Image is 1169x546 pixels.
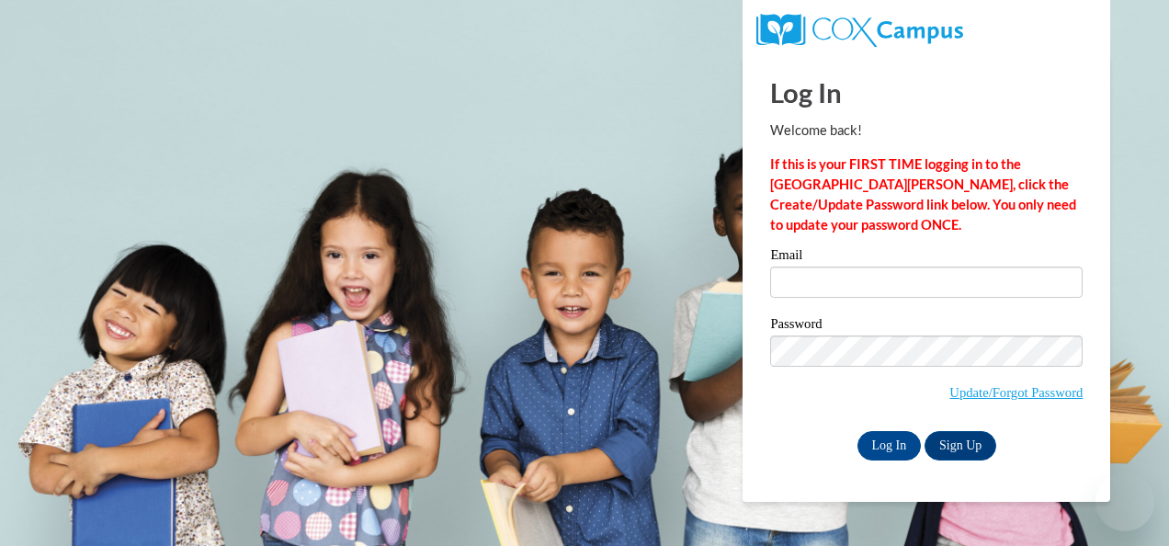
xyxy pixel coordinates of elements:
[756,14,962,47] img: COX Campus
[949,385,1083,400] a: Update/Forgot Password
[770,156,1076,233] strong: If this is your FIRST TIME logging in to the [GEOGRAPHIC_DATA][PERSON_NAME], click the Create/Upd...
[770,120,1083,141] p: Welcome back!
[770,74,1083,111] h1: Log In
[1095,472,1154,531] iframe: Button to launch messaging window
[857,431,922,461] input: Log In
[925,431,996,461] a: Sign Up
[770,317,1083,336] label: Password
[770,248,1083,267] label: Email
